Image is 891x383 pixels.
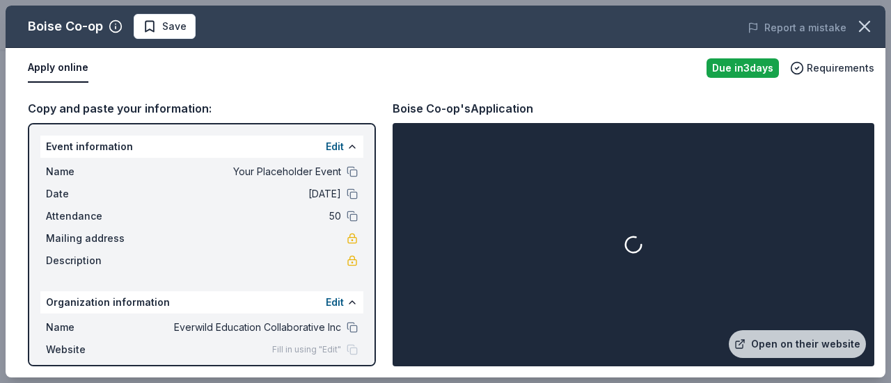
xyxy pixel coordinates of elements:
[139,186,341,202] span: [DATE]
[28,99,376,117] div: Copy and paste your information:
[707,58,779,78] div: Due in 3 days
[40,136,363,158] div: Event information
[46,341,139,358] span: Website
[790,60,874,76] button: Requirements
[46,252,139,269] span: Description
[326,294,344,311] button: Edit
[393,99,533,117] div: Boise Co-op's Application
[139,163,341,180] span: Your Placeholder Event
[46,186,139,202] span: Date
[807,60,874,76] span: Requirements
[28,15,103,38] div: Boise Co-op
[272,344,341,355] span: Fill in using "Edit"
[46,163,139,180] span: Name
[162,18,187,35] span: Save
[729,330,866,358] a: Open on their website
[139,319,341,336] span: Everwild Education Collaborative Inc
[46,364,139,380] span: EIN
[46,230,139,247] span: Mailing address
[326,138,344,155] button: Edit
[28,54,88,83] button: Apply online
[748,19,846,36] button: Report a mistake
[134,14,196,39] button: Save
[40,291,363,313] div: Organization information
[139,364,341,380] span: [US_EMPLOYER_IDENTIFICATION_NUMBER]
[139,208,341,225] span: 50
[46,208,139,225] span: Attendance
[46,319,139,336] span: Name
